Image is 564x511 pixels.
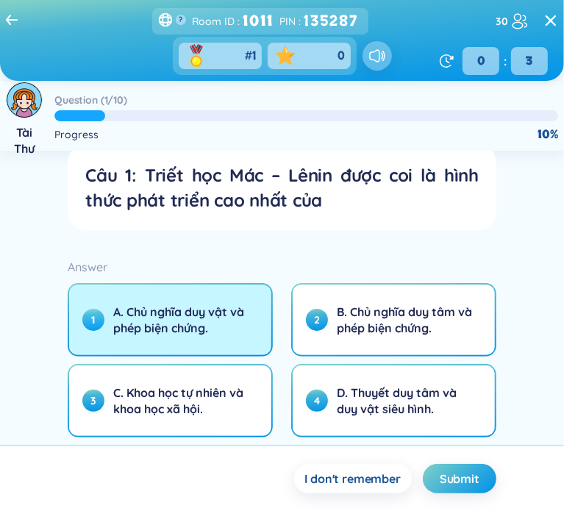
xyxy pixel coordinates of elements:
[337,304,477,336] span: B. Chủ nghĩa duy tâm và phép biện chứng.
[252,48,256,64] span: 1
[245,48,256,64] div: #
[113,385,254,417] span: C. Khoa học tự nhiên và khoa học xã hội.
[458,47,552,75] div: :
[82,309,104,331] span: 1
[176,15,186,25] button: ?
[69,285,271,355] button: 1A. Chủ nghĩa duy vật và phép biện chứng.
[338,48,345,64] span: 0
[293,285,495,355] button: 2B. Chủ nghĩa duy tâm và phép biện chứng.
[6,124,43,157] div: Tài Thư
[279,10,363,32] div: :
[7,82,42,118] img: avatar12.7b87b4f5.svg
[304,10,363,32] div: 135287
[54,93,127,107] h6: Question ( 1 / 10 )
[440,471,479,487] span: Submit
[423,464,496,493] button: Submit
[192,10,274,32] div: :
[511,47,548,75] span: 3
[113,304,254,336] span: A. Chủ nghĩa duy vật và phép biện chứng.
[192,13,235,29] span: Room ID
[306,390,328,412] span: 4
[337,385,477,417] span: D. Thuyết duy tâm và duy vật siêu hình.
[293,365,495,436] button: 4D. Thuyết duy tâm và duy vật siêu hình.
[463,47,499,75] span: 0
[82,390,104,412] span: 3
[306,309,328,331] span: 2
[54,126,99,143] div: Progress
[85,162,479,212] div: Câu 1: Triết học Mác – Lênin được coi là hình thức phát triển cao nhất của
[294,464,412,493] button: I don't remember
[69,365,271,436] button: 3C. Khoa học tự nhiên và khoa học xã hội.
[305,471,401,487] span: I don't remember
[243,10,274,32] strong: 1011
[68,257,496,277] div: Answer
[279,13,296,29] span: PIN
[538,126,558,143] div: 10 %
[496,13,508,29] strong: 30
